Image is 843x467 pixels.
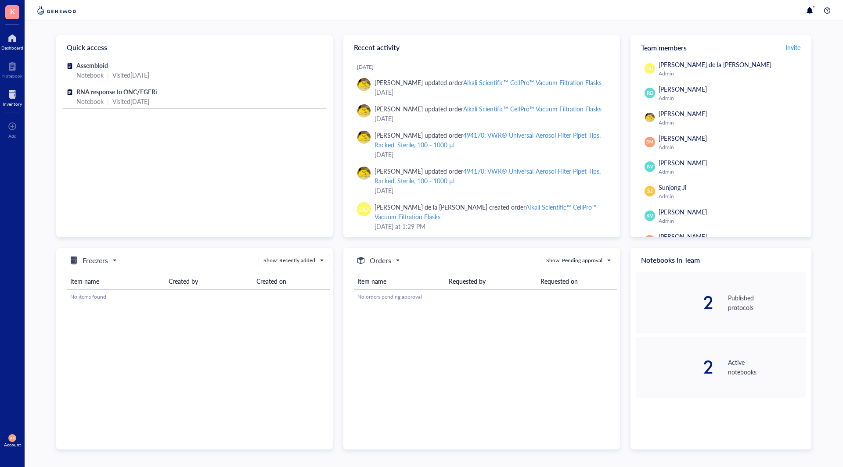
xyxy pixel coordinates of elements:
[350,127,613,163] a: [PERSON_NAME] updated order494170: VWR® Universal Aerosol Filter Pipet Tips, Racked, Sterile, 100...
[253,273,330,289] th: Created on
[659,70,803,77] div: Admin
[728,293,806,312] div: Published protocols
[646,212,653,220] span: KV
[659,183,686,192] span: Sunjong Ji
[370,255,391,266] h5: Orders
[4,442,21,447] div: Account
[375,130,606,150] div: [PERSON_NAME] updated order
[659,158,707,167] span: [PERSON_NAME]
[56,35,333,60] div: Quick access
[659,217,803,225] div: Admin
[357,131,371,144] img: da48f3c6-a43e-4a2d-aade-5eac0d93827f.jpeg
[76,96,104,106] div: Notebook
[659,85,707,93] span: [PERSON_NAME]
[67,273,165,289] th: Item name
[8,133,17,139] div: Add
[785,43,800,52] span: Invite
[70,293,327,301] div: No items found
[350,199,613,235] a: DD[PERSON_NAME] de la [PERSON_NAME] created orderAlkali Scientific™ CellPro™ Vacuum Filtration Fl...
[659,109,707,118] span: [PERSON_NAME]
[2,73,22,78] div: Notebook
[375,202,606,221] div: [PERSON_NAME] de la [PERSON_NAME] created order
[359,204,369,214] span: DD
[357,64,613,71] div: [DATE]
[646,65,653,72] span: DD
[76,87,157,96] span: RNA response to ONC/EGFRi
[112,96,149,106] div: Visited [DATE]
[1,45,23,50] div: Dashboard
[785,40,801,54] button: Invite
[659,119,803,126] div: Admin
[107,96,109,106] div: |
[463,78,602,87] div: Alkali Scientific™ CellPro™ Vacuum Filtration Flasks
[263,257,315,264] div: Show: Recently added
[375,185,606,195] div: [DATE]
[1,31,23,50] a: Dashboard
[375,166,606,185] div: [PERSON_NAME] updated order
[636,358,714,376] div: 2
[375,131,601,149] div: 494170: VWR® Universal Aerosol Filter Pipet Tips, Racked, Sterile, 100 - 1000 µl
[357,104,371,118] img: da48f3c6-a43e-4a2d-aade-5eac0d93827f.jpeg
[375,114,606,123] div: [DATE]
[546,257,602,264] div: Show: Pending approval
[659,232,707,241] span: [PERSON_NAME]
[357,293,614,301] div: No orders pending approval
[375,221,606,231] div: [DATE] at 1:29 PM
[10,436,14,440] span: AP
[2,59,22,78] a: Notebook
[659,207,707,216] span: [PERSON_NAME]
[659,95,803,102] div: Admin
[35,5,78,16] img: genemod-logo
[728,357,806,377] div: Active notebooks
[630,248,811,272] div: Notebooks in Team
[165,273,253,289] th: Created by
[659,193,803,200] div: Admin
[357,167,371,180] img: da48f3c6-a43e-4a2d-aade-5eac0d93827f.jpeg
[375,150,606,159] div: [DATE]
[10,6,15,17] span: K
[659,60,771,69] span: [PERSON_NAME] de la [PERSON_NAME]
[343,35,620,60] div: Recent activity
[647,236,653,244] span: AP
[646,89,653,97] span: RD
[636,294,714,311] div: 2
[375,87,606,97] div: [DATE]
[76,61,108,70] span: Assembloid
[463,104,602,113] div: Alkali Scientific™ CellPro™ Vacuum Filtration Flasks
[357,78,371,91] img: da48f3c6-a43e-4a2d-aade-5eac0d93827f.jpeg
[659,144,803,151] div: Admin
[375,167,601,185] div: 494170: VWR® Universal Aerosol Filter Pipet Tips, Racked, Sterile, 100 - 1000 µl
[646,163,653,170] span: JW
[647,187,652,195] span: SJ
[645,113,655,122] img: da48f3c6-a43e-4a2d-aade-5eac0d93827f.jpeg
[350,163,613,199] a: [PERSON_NAME] updated order494170: VWR® Universal Aerosol Filter Pipet Tips, Racked, Sterile, 100...
[659,134,707,143] span: [PERSON_NAME]
[445,273,537,289] th: Requested by
[83,255,108,266] h5: Freezers
[350,100,613,127] a: [PERSON_NAME] updated orderAlkali Scientific™ CellPro™ Vacuum Filtration Flasks[DATE]
[112,70,149,80] div: Visited [DATE]
[3,101,22,107] div: Inventory
[354,273,445,289] th: Item name
[350,74,613,100] a: [PERSON_NAME] updated orderAlkali Scientific™ CellPro™ Vacuum Filtration Flasks[DATE]
[646,139,653,145] span: DM
[630,35,811,60] div: Team members
[3,87,22,107] a: Inventory
[375,78,602,87] div: [PERSON_NAME] updated order
[76,70,104,80] div: Notebook
[375,104,602,114] div: [PERSON_NAME] updated order
[659,168,803,175] div: Admin
[537,273,617,289] th: Requested on
[107,70,109,80] div: |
